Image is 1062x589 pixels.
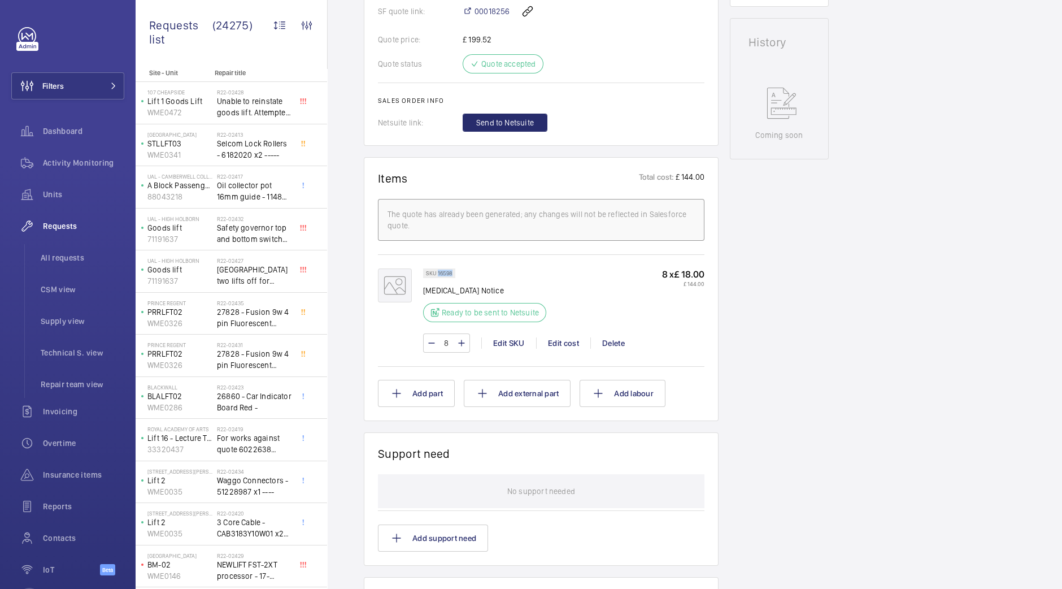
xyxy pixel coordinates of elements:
[217,348,291,371] span: 27828 - Fusion 9w 4 pin Fluorescent Lamp / Bulb - Used on Prince regent lift No2 car top test con...
[147,318,212,329] p: WME0326
[217,510,291,517] h2: R22-02420
[147,528,212,539] p: WME0035
[639,171,674,185] p: Total cost:
[43,469,124,480] span: Insurance items
[147,402,212,413] p: WME0286
[217,306,291,329] span: 27828 - Fusion 9w 4 pin Fluorescent Lamp / Bulb - Used on Prince regent lift No2 car top test con...
[43,438,124,449] span: Overtime
[147,426,212,432] p: royal academy of arts
[147,264,212,275] p: Goods lift
[580,380,665,407] button: Add labour
[507,474,575,508] p: No support needed
[147,475,212,486] p: Lift 2
[748,37,810,48] h1: History
[43,564,100,575] span: IoT
[147,552,212,559] p: [GEOGRAPHIC_DATA]
[147,180,212,191] p: A Block Passenger Lift 2 (B) L/H
[147,391,212,402] p: BLALFT02
[215,69,289,77] p: Repair title
[217,300,291,306] h2: R22-02435
[217,222,291,245] span: Safety governor top and bottom switches not working from an immediate defect. Lift passenger lift...
[662,268,704,280] p: 8 x £ 18.00
[11,72,124,99] button: Filters
[481,337,536,349] div: Edit SKU
[217,475,291,497] span: Waggo Connectors - 51228987 x1 ----
[41,252,124,263] span: All requests
[147,215,212,222] p: UAL - High Holborn
[149,18,212,46] span: Requests list
[147,149,212,161] p: WME0341
[217,468,291,475] h2: R22-02434
[217,257,291,264] h2: R22-02427
[43,220,124,232] span: Requests
[147,341,212,348] p: Prince Regent
[463,114,547,132] button: Send to Netsuite
[147,233,212,245] p: 71191637
[674,171,704,185] p: £ 144.00
[217,341,291,348] h2: R22-02431
[43,125,124,137] span: Dashboard
[378,525,488,552] button: Add support need
[43,501,124,512] span: Reports
[378,97,704,105] h2: Sales order info
[423,285,546,296] p: [MEDICAL_DATA] Notice
[147,468,212,475] p: [STREET_ADDRESS][PERSON_NAME]
[463,6,510,17] a: 00018256
[100,564,115,575] span: Beta
[147,360,212,371] p: WME0326
[147,131,212,138] p: [GEOGRAPHIC_DATA]
[217,180,291,202] span: Oil collector pot 16mm guide - 11482 x2
[42,80,64,92] span: Filters
[475,6,510,17] span: 00018256
[147,275,212,287] p: 71191637
[147,107,212,118] p: WME0472
[147,300,212,306] p: Prince Regent
[426,271,452,275] p: SKU 16598
[378,447,450,461] h1: Support need
[41,347,124,358] span: Technical S. view
[378,380,455,407] button: Add part
[217,432,291,455] span: For works against quote 6022638 @£2197.00
[217,552,291,559] h2: R22-02429
[464,380,571,407] button: Add external part
[217,517,291,539] span: 3 Core Cable - CAB3183Y10W01 x20 -----
[147,89,212,96] p: 107 Cheapside
[755,129,803,141] p: Coming soon
[43,157,124,168] span: Activity Monitoring
[43,406,124,417] span: Invoicing
[217,131,291,138] h2: R22-02413
[590,337,636,349] div: Delete
[378,171,408,185] h1: Items
[147,173,212,180] p: UAL - Camberwell College of Arts
[147,570,212,582] p: WME0146
[136,69,210,77] p: Site - Unit
[147,222,212,233] p: Goods lift
[217,559,291,582] span: NEWLIFT FST-2XT processor - 17-02000003 1021,00 euros x1
[536,337,590,349] div: Edit cost
[147,486,212,497] p: WME0035
[147,384,212,391] p: Blackwall
[147,432,212,444] p: Lift 16 - Lecture Theater Disabled Lift ([PERSON_NAME]) ([GEOGRAPHIC_DATA] )
[147,257,212,264] p: UAL - High Holborn
[147,559,212,570] p: BM-02
[217,264,291,287] span: [GEOGRAPHIC_DATA] two lifts off for safety governor rope switches at top and bottom. Immediate de...
[147,191,212,202] p: 88043218
[41,284,124,295] span: CSM view
[217,384,291,391] h2: R22-02423
[147,306,212,318] p: PRRLFT02
[41,315,124,327] span: Supply view
[43,189,124,200] span: Units
[662,280,704,287] p: £ 144.00
[147,96,212,107] p: Lift 1 Goods Lift
[147,444,212,455] p: 33320437
[43,532,124,544] span: Contacts
[217,391,291,413] span: 26860 - Car Indicator Board Red -
[217,426,291,432] h2: R22-02419
[41,379,124,390] span: Repair team view
[147,510,212,517] p: [STREET_ADDRESS][PERSON_NAME]
[388,209,695,231] div: The quote has already been generated; any changes will not be reflected in Salesforce quote.
[476,117,534,128] span: Send to Netsuite
[217,96,291,118] span: Unable to reinstate goods lift. Attempted to swap control boards with PL2, no difference. Technic...
[217,173,291,180] h2: R22-02417
[147,517,212,528] p: Lift 2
